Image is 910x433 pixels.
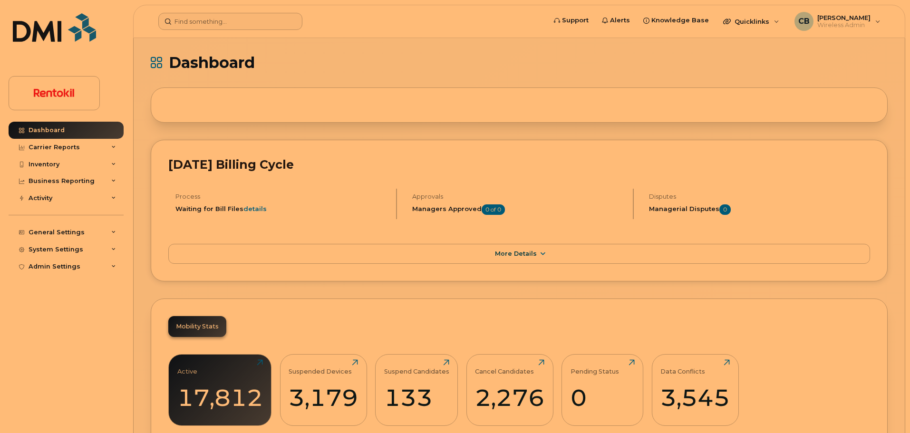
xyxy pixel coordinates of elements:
[177,359,263,420] a: Active17,812
[412,204,625,215] h5: Managers Approved
[649,204,870,215] h5: Managerial Disputes
[571,384,635,412] div: 0
[384,384,449,412] div: 133
[177,384,263,412] div: 17,812
[869,392,903,426] iframe: Messenger Launcher
[495,250,537,257] span: More Details
[475,359,534,375] div: Cancel Candidates
[571,359,619,375] div: Pending Status
[289,359,352,375] div: Suspended Devices
[571,359,635,420] a: Pending Status0
[384,359,449,420] a: Suspend Candidates133
[660,384,730,412] div: 3,545
[660,359,730,420] a: Data Conflicts3,545
[177,359,197,375] div: Active
[175,204,388,213] li: Waiting for Bill Files
[175,193,388,200] h4: Process
[412,193,625,200] h4: Approvals
[482,204,505,215] span: 0 of 0
[169,56,255,70] span: Dashboard
[289,384,358,412] div: 3,179
[719,204,731,215] span: 0
[660,359,705,375] div: Data Conflicts
[168,157,870,172] h2: [DATE] Billing Cycle
[475,359,544,420] a: Cancel Candidates2,276
[243,205,267,212] a: details
[384,359,449,375] div: Suspend Candidates
[289,359,358,420] a: Suspended Devices3,179
[649,193,870,200] h4: Disputes
[475,384,544,412] div: 2,276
